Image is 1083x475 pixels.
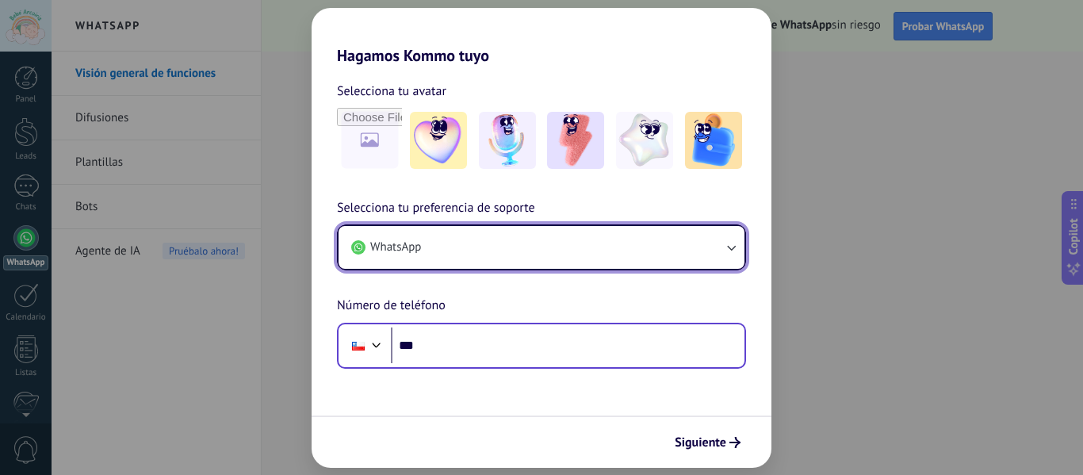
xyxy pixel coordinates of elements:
img: -1.jpeg [410,112,467,169]
img: -5.jpeg [685,112,742,169]
h2: Hagamos Kommo tuyo [312,8,771,65]
span: Número de teléfono [337,296,446,316]
span: Siguiente [675,437,726,448]
span: Selecciona tu preferencia de soporte [337,198,535,219]
span: WhatsApp [370,239,421,255]
img: -4.jpeg [616,112,673,169]
span: Selecciona tu avatar [337,81,446,102]
img: -2.jpeg [479,112,536,169]
button: WhatsApp [339,226,744,269]
img: -3.jpeg [547,112,604,169]
div: Chile: + 56 [343,329,373,362]
button: Siguiente [668,429,748,456]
